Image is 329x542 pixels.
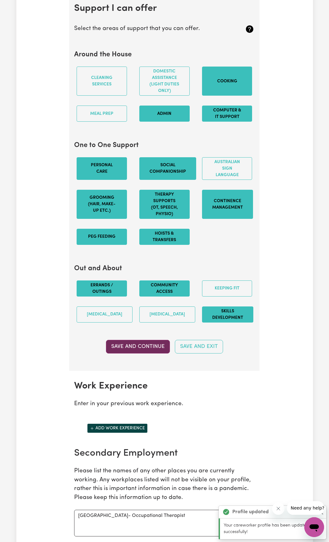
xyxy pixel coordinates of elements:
[304,517,324,537] iframe: Button to launch messaging window
[139,190,190,219] button: Therapy Supports (OT, speech, physio)
[139,306,195,323] button: [MEDICAL_DATA]
[74,510,255,536] textarea: [GEOGRAPHIC_DATA]- Occupational Therapist
[287,501,324,515] iframe: Message from company
[202,67,252,96] button: Cooking
[175,340,223,353] button: Save and Exit
[139,229,190,245] button: Hoists & transfers
[202,157,252,180] button: Australian Sign Language
[74,400,255,409] p: Enter in your previous work experience.
[139,280,190,297] button: Community access
[77,157,127,180] button: Personal care
[272,502,285,515] iframe: Close message
[87,423,148,433] button: Add another work experience
[139,67,190,96] button: Domestic assistance (light duties only)
[106,340,170,353] button: Save and Continue
[202,190,253,219] button: Continence management
[77,190,127,219] button: Grooming (hair, make-up etc.)
[74,141,255,150] h2: One to One Support
[74,3,255,15] h2: Support I can offer
[139,106,190,122] button: Admin
[224,522,323,535] p: Your careworker profile has been updated successfully!
[232,508,269,516] strong: Profile updated
[74,24,225,33] p: Select the areas of support that you can offer.
[202,280,252,297] button: Keeping fit
[202,306,253,323] button: Skills Development
[77,106,127,122] button: Meal prep
[77,67,127,96] button: Cleaning services
[74,467,255,502] p: Please list the names of any other places you are currently working. Any workplaces listed will n...
[74,51,255,59] h2: Around the House
[74,381,255,392] h2: Work Experience
[77,306,133,323] button: [MEDICAL_DATA]
[74,448,255,459] h2: Secondary Employment
[74,265,255,273] h2: Out and About
[77,229,127,245] button: PEG feeding
[139,157,196,180] button: Social companionship
[4,4,37,9] span: Need any help?
[202,106,252,122] button: Computer & IT Support
[77,280,127,297] button: Errands / Outings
